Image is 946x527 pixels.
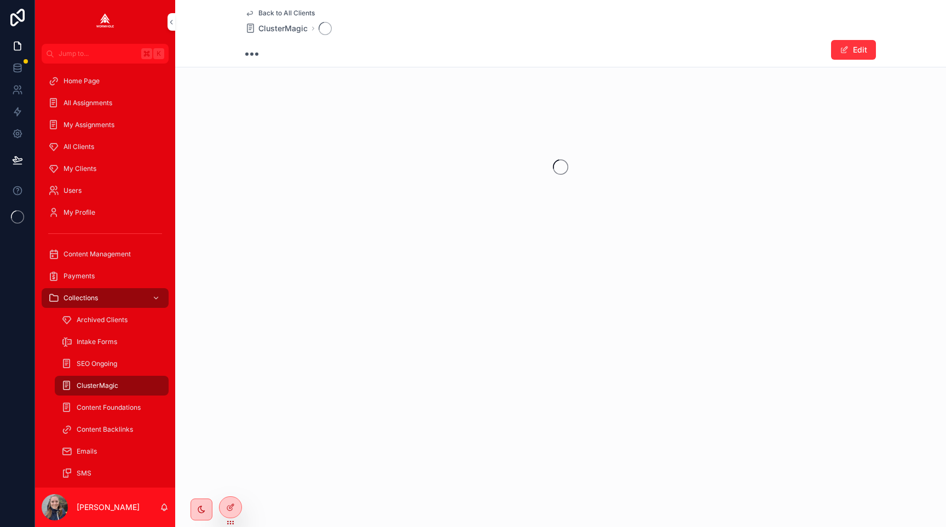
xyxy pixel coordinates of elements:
[64,99,112,107] span: All Assignments
[42,137,169,157] a: All Clients
[64,186,82,195] span: Users
[77,502,140,513] p: [PERSON_NAME]
[35,64,175,488] div: scrollable content
[64,164,96,173] span: My Clients
[77,447,97,456] span: Emails
[96,13,114,31] img: App logo
[42,93,169,113] a: All Assignments
[42,244,169,264] a: Content Management
[55,398,169,417] a: Content Foundations
[77,403,141,412] span: Content Foundations
[64,142,94,151] span: All Clients
[55,310,169,330] a: Archived Clients
[42,159,169,179] a: My Clients
[77,337,117,346] span: Intake Forms
[77,359,117,368] span: SEO Ongoing
[77,469,91,478] span: SMS
[59,49,137,58] span: Jump to...
[55,420,169,439] a: Content Backlinks
[154,49,163,58] span: K
[42,71,169,91] a: Home Page
[42,181,169,201] a: Users
[42,203,169,222] a: My Profile
[64,294,98,302] span: Collections
[64,272,95,280] span: Payments
[831,40,876,60] button: Edit
[42,288,169,308] a: Collections
[64,250,131,259] span: Content Management
[55,442,169,461] a: Emails
[64,208,95,217] span: My Profile
[258,9,315,18] span: Back to All Clients
[64,121,114,129] span: My Assignments
[42,115,169,135] a: My Assignments
[55,332,169,352] a: Intake Forms
[42,266,169,286] a: Payments
[77,316,128,324] span: Archived Clients
[55,376,169,396] a: ClusterMagic
[77,381,118,390] span: ClusterMagic
[55,354,169,374] a: SEO Ongoing
[64,77,100,85] span: Home Page
[77,425,133,434] span: Content Backlinks
[245,9,315,18] a: Back to All Clients
[55,463,169,483] a: SMS
[245,23,308,34] a: ClusterMagic
[258,23,308,34] span: ClusterMagic
[42,44,169,64] button: Jump to...K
